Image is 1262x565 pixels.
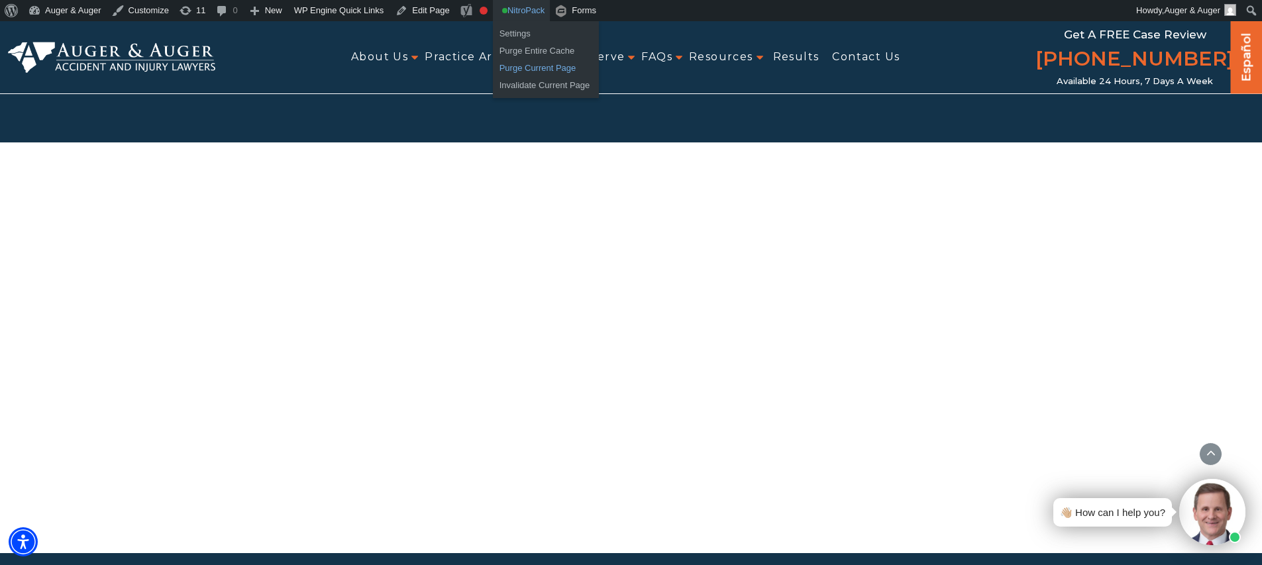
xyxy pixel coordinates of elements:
[1035,44,1234,76] a: [PHONE_NUMBER]
[480,7,488,15] div: Focus keyphrase not set
[493,25,599,42] a: Settings
[1057,76,1213,87] span: Available 24 Hours, 7 Days a Week
[773,42,819,72] a: Results
[689,42,753,72] a: Resources
[1060,503,1165,521] div: 👋🏼 How can I help you?
[1064,28,1206,41] span: Get a FREE Case Review
[9,527,38,556] div: Accessibility Menu
[493,77,599,94] a: Invalidate Current Page
[1199,442,1222,466] button: scroll to up
[425,42,513,72] a: Practice Areas
[1164,5,1220,15] span: Auger & Auger
[493,60,599,77] a: Purge Current Page
[641,42,672,72] a: FAQs
[832,42,900,72] a: Contact Us
[1236,21,1257,90] a: Español
[1179,479,1245,545] img: Intaker widget Avatar
[8,42,215,74] img: Auger & Auger Accident and Injury Lawyers Logo
[493,42,599,60] a: Purge Entire Cache
[366,142,896,553] iframe: Customer reviews
[351,42,408,72] a: About Us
